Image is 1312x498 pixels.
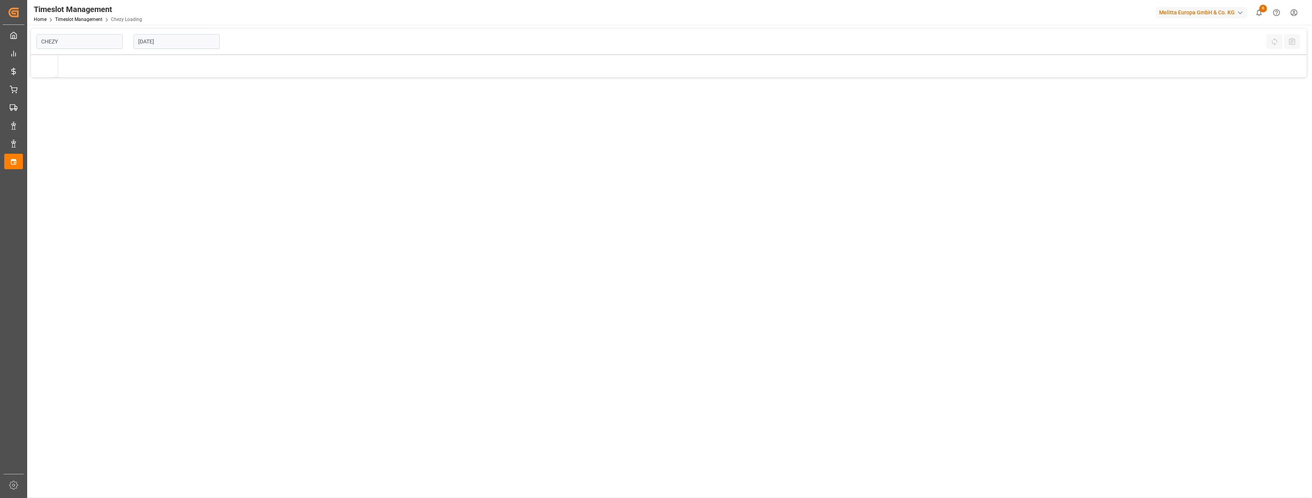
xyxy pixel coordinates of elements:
[1250,4,1268,21] button: show 6 new notifications
[134,34,220,49] input: DD-MM-YYYY
[55,17,102,22] a: Timeslot Management
[34,17,47,22] a: Home
[1156,5,1250,20] button: Melitta Europa GmbH & Co. KG
[34,3,142,15] div: Timeslot Management
[1259,5,1267,12] span: 6
[1156,7,1247,18] div: Melitta Europa GmbH & Co. KG
[36,34,123,49] input: Type to search/select
[1268,4,1285,21] button: Help Center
